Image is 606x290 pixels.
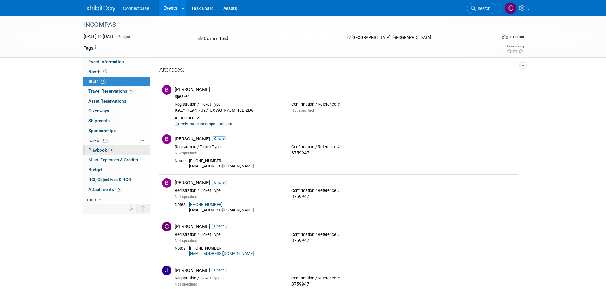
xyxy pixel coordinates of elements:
[189,251,254,256] a: [EMAIL_ADDRESS][DOMAIN_NAME]
[506,45,524,48] div: Event Rating
[115,187,122,192] span: 27
[83,136,150,145] a: Tasks38%
[212,136,227,141] span: Onsite
[88,98,126,103] span: Asset Reservations
[459,33,524,43] div: Event Format
[83,87,150,96] a: Travel Reservations9
[82,19,487,31] div: INCOMPAS
[88,157,138,162] span: Misc. Expenses & Credits
[175,122,232,126] a: RegistrationIncompas-Ben.pdf
[83,195,150,204] a: more
[502,34,508,39] img: Format-Inperson.png
[175,87,515,93] div: [PERSON_NAME]
[83,175,150,185] a: ROI, Objectives & ROO
[84,34,116,39] span: [DATE] [DATE]
[509,34,524,39] div: In-Person
[83,57,150,67] a: Event Information
[175,232,282,237] div: Registration / Ticket Type:
[159,66,518,74] div: Attendees:
[291,145,399,150] div: Confirmation / Reference #:
[476,6,490,11] span: Search
[83,145,150,155] a: Playbook3
[175,94,515,99] div: Speaker
[108,148,113,152] span: 3
[162,178,171,188] img: B.jpg
[162,222,171,231] img: C.jpg
[291,194,399,200] div: 8759947
[189,202,222,207] a: [PHONE_NUMBER]
[88,79,106,84] span: Staff
[88,128,116,133] span: Sponsorships
[88,88,134,94] span: Travel Reservations
[175,188,282,193] div: Registration / Ticket Type:
[84,5,115,12] img: ExhibitDay
[175,238,197,243] span: Not specified
[175,223,515,230] div: [PERSON_NAME]
[189,159,515,169] div: [PHONE_NUMBER] [EMAIL_ADDRESS][DOMAIN_NAME]
[212,224,227,229] span: Onsite
[100,79,106,84] span: 11
[212,180,227,185] span: Onsite
[175,282,197,286] span: Not specified
[88,118,110,123] span: Shipments
[175,108,282,113] div: K9ZY-KL94-7397-UXWG-R7JM-4LE-ZD6
[175,180,515,186] div: [PERSON_NAME]
[175,151,197,155] span: Not specified
[87,197,97,202] span: more
[117,35,130,39] span: (3 days)
[196,33,337,44] div: Committed
[189,246,515,256] div: [PHONE_NUMBER]
[83,165,150,175] a: Budget
[175,276,282,281] div: Registration / Ticket Type:
[83,126,150,136] a: Sponsorships
[101,138,109,143] span: 38%
[175,136,515,142] div: [PERSON_NAME]
[467,3,496,14] a: Search
[88,138,109,143] span: Tasks
[88,167,103,172] span: Budget
[291,188,399,193] div: Confirmation / Reference #:
[291,276,399,281] div: Confirmation / Reference #:
[175,102,282,107] div: Registration / Ticket Type:
[291,102,399,107] div: Confirmation / Reference #:
[83,155,150,165] a: Misc. Expenses & Credits
[291,238,399,244] div: 8759947
[162,134,171,144] img: B.jpg
[352,35,431,40] span: [GEOGRAPHIC_DATA], [GEOGRAPHIC_DATA]
[97,34,103,39] span: to
[505,2,517,14] img: Carmine Caporelli
[88,108,109,113] span: Giveaways
[189,202,515,213] div: [EMAIL_ADDRESS][DOMAIN_NAME]
[175,145,282,150] div: Registration / Ticket Type:
[88,187,122,192] span: Attachments
[129,89,134,94] span: 9
[88,177,131,182] span: ROI, Objectives & ROO
[162,85,171,95] img: B.jpg
[83,96,150,106] a: Asset Reservations
[123,6,150,11] span: Connectbase
[162,266,171,275] img: J.jpg
[291,281,399,287] div: 8759947
[136,204,150,213] td: Toggle Event Tabs
[102,69,108,74] span: Booth not reserved yet
[83,106,150,116] a: Giveaways
[88,69,108,74] span: Booth
[175,202,186,207] div: Notes:
[126,204,137,213] td: Personalize Event Tab Strip
[83,77,150,87] a: Staff11
[175,116,515,121] div: Attachments:
[88,59,124,64] span: Event Information
[291,108,314,113] span: Not specified
[212,268,227,272] span: Onsite
[84,45,97,51] td: Tags
[175,195,197,199] span: Not specified
[175,246,186,251] div: Notes:
[175,267,515,273] div: [PERSON_NAME]
[291,150,399,156] div: 8759947
[291,232,399,237] div: Confirmation / Reference #:
[88,147,113,152] span: Playbook
[83,67,150,77] a: Booth
[175,159,186,164] div: Notes:
[83,116,150,126] a: Shipments
[83,185,150,195] a: Attachments27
